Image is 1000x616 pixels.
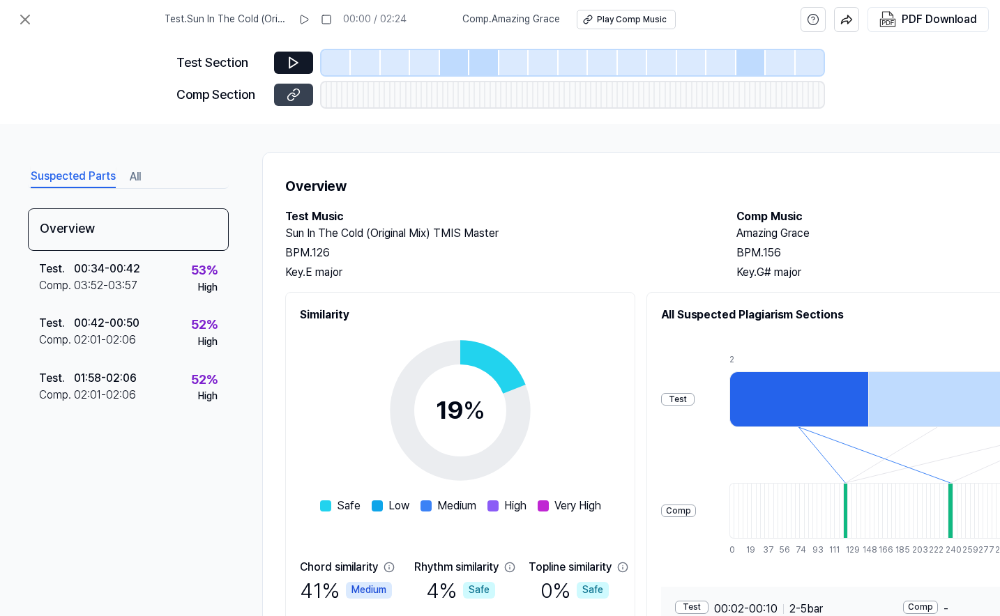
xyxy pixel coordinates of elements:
div: 53 % [191,261,218,281]
div: Medium [346,582,392,599]
div: 19 [746,544,750,556]
div: 4 % [426,576,495,605]
div: 259 [962,544,967,556]
div: Play Comp Music [597,14,667,26]
div: High [198,281,218,295]
button: help [801,7,826,32]
div: 185 [895,544,900,556]
div: 41 % [300,576,392,605]
div: 277 [978,544,983,556]
div: 222 [929,544,933,556]
div: 00:00 / 02:24 [343,13,407,26]
button: All [130,166,141,188]
div: 2 [729,354,868,366]
span: Medium [437,498,476,514]
span: Safe [337,498,361,514]
svg: help [807,13,819,26]
span: Comp . Amazing Grace [462,13,560,26]
div: 03:52 - 03:57 [74,277,137,294]
button: Play Comp Music [577,10,676,29]
div: 00:34 - 00:42 [74,261,140,277]
div: Comp . [39,387,74,403]
div: Safe [463,582,495,599]
div: Safe [577,582,609,599]
div: BPM. 126 [285,245,709,261]
div: 74 [796,544,800,556]
div: 01:58 - 02:06 [74,370,137,387]
div: Comp [903,601,938,614]
div: Test Section [176,53,266,73]
span: Very High [554,498,601,514]
div: 02:01 - 02:06 [74,332,136,348]
button: PDF Download [877,8,980,31]
span: % [463,395,485,425]
div: Comp Section [176,85,266,105]
img: share [840,13,853,26]
div: Test [675,601,709,614]
button: Suspected Parts [31,166,116,188]
div: Rhythm similarity [414,559,499,576]
div: 240 [946,544,950,556]
div: Test [661,393,695,406]
span: Test . Sun In The Cold (Original Mix) TMIS Master [165,13,287,26]
div: High [198,390,218,403]
img: PDF Download [879,11,896,28]
div: 37 [763,544,767,556]
div: Test . [39,315,74,332]
h2: Similarity [300,307,621,323]
div: PDF Download [902,10,977,29]
div: 0 [729,544,734,556]
div: 111 [829,544,833,556]
div: 52 % [191,315,218,335]
div: 52 % [191,370,218,390]
div: Topline similarity [529,559,612,576]
div: 02:01 - 02:06 [74,387,136,403]
div: Comp . [39,277,74,294]
div: Comp [661,505,696,518]
h2: Sun In The Cold (Original Mix) TMIS Master [285,225,709,242]
div: 00:42 - 00:50 [74,315,139,332]
div: 0 % [540,576,609,605]
div: 19 [436,392,485,429]
div: 166 [879,544,883,556]
div: 296 [995,544,999,556]
div: 203 [912,544,916,556]
div: Key. E major [285,264,709,281]
span: Low [388,498,409,514]
div: 93 [812,544,817,556]
h2: Test Music [285,208,709,225]
div: 129 [846,544,850,556]
div: Comp . [39,332,74,348]
div: Chord similarity [300,559,378,576]
div: 56 [779,544,783,556]
div: 148 [863,544,867,556]
div: Test . [39,261,74,277]
span: High [504,498,526,514]
div: Test . [39,370,74,387]
div: Overview [28,208,229,251]
div: High [198,335,218,349]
